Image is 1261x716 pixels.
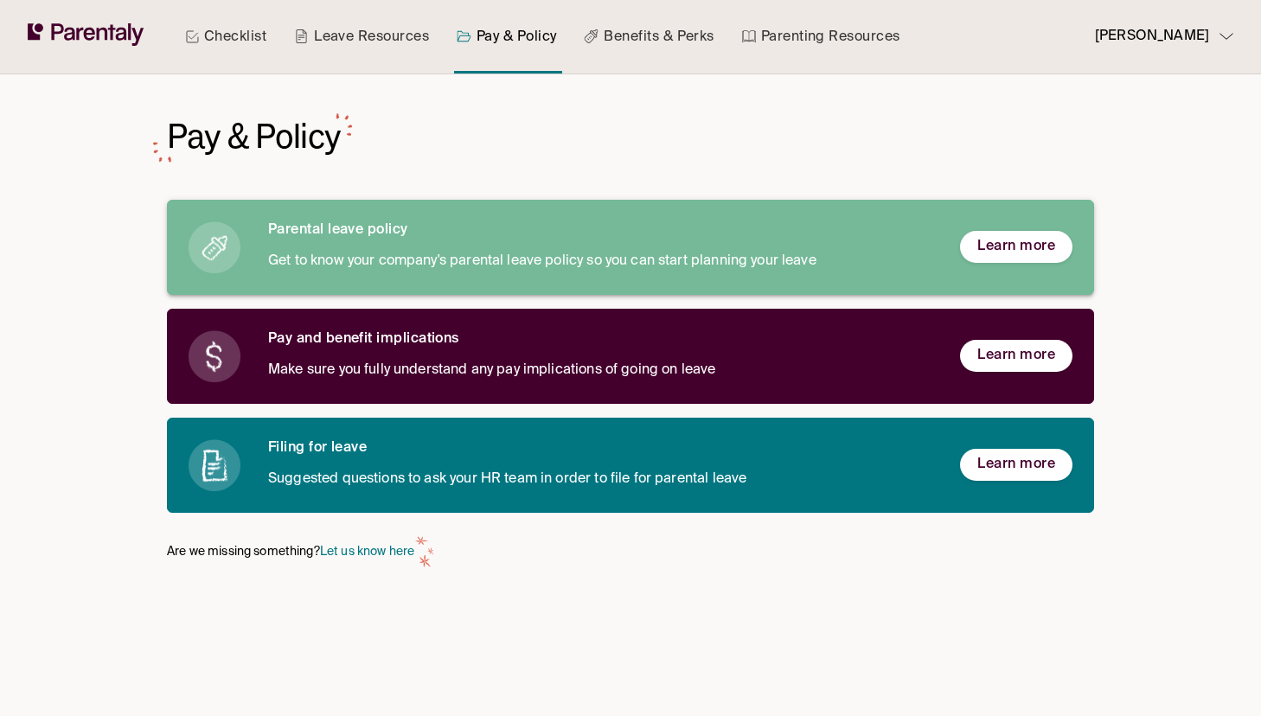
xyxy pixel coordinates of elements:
[960,231,1072,263] button: Learn more
[960,340,1072,372] button: Learn more
[268,359,932,382] p: Make sure you fully understand any pay implications of going on leave
[268,468,932,491] p: Suggested questions to ask your HR team in order to file for parental leave
[167,540,414,564] span: Are we missing something?
[167,200,1094,295] a: Parental leave policyGet to know your company's parental leave policy so you can start planning y...
[268,330,932,348] h6: Pay and benefit implications
[167,309,1094,404] a: Pay and benefit implicationsMake sure you fully understand any pay implications of going on leave...
[1095,25,1209,48] p: [PERSON_NAME]
[268,221,932,240] h6: Parental leave policy
[977,238,1055,256] span: Learn more
[268,439,932,457] h6: Filing for leave
[977,347,1055,365] span: Learn more
[960,449,1072,481] button: Learn more
[977,456,1055,474] span: Learn more
[167,418,1094,513] a: Filing for leaveSuggested questions to ask your HR team in order to file for parental leaveLearn ...
[268,250,932,273] p: Get to know your company's parental leave policy so you can start planning your leave
[167,115,342,157] h1: Pay & Policy
[320,546,414,558] a: Let us know here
